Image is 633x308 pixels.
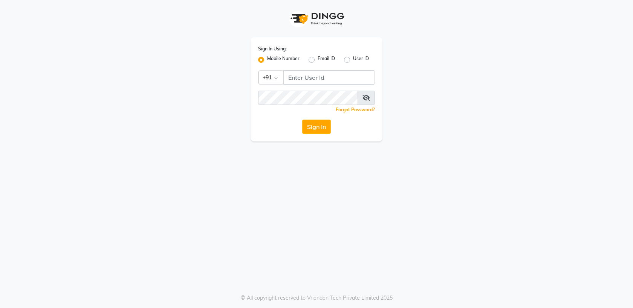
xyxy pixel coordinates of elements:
[318,55,335,64] label: Email ID
[302,120,331,134] button: Sign In
[336,107,375,112] a: Forgot Password?
[258,46,287,52] label: Sign In Using:
[258,91,358,105] input: Username
[286,8,347,30] img: logo1.svg
[283,70,375,85] input: Username
[267,55,300,64] label: Mobile Number
[353,55,369,64] label: User ID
